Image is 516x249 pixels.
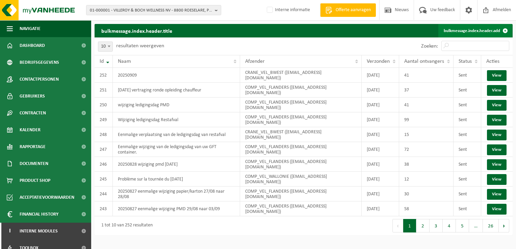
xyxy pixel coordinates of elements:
[399,83,454,98] td: 37
[362,83,399,98] td: [DATE]
[362,142,399,157] td: [DATE]
[95,98,113,112] td: 250
[362,112,399,127] td: [DATE]
[392,219,403,232] button: Previous
[421,44,438,49] label: Zoeken:
[487,174,507,185] a: View
[95,187,113,201] td: 244
[113,201,240,216] td: 20250827 eenmalige wijziging PMD 29/08 naar 03/09
[399,157,454,172] td: 38
[454,187,481,201] td: Sent
[113,127,240,142] td: Eenmalige verplaatsing van de ledigingsdag van restafval
[456,219,469,232] button: 5
[367,59,390,64] span: Verzonden
[454,172,481,187] td: Sent
[362,172,399,187] td: [DATE]
[487,159,507,170] a: View
[98,220,153,232] div: 1 tot 10 van 252 resultaten
[20,37,45,54] span: Dashboard
[399,142,454,157] td: 72
[113,172,240,187] td: Problème sur la tournée du [DATE]
[362,187,399,201] td: [DATE]
[20,155,48,172] span: Documenten
[20,223,58,240] span: Interne modules
[487,144,507,155] a: View
[399,172,454,187] td: 12
[113,157,240,172] td: 20250828 wijziging pmd [DATE]
[483,219,499,232] button: 26
[487,100,507,111] a: View
[487,85,507,96] a: View
[90,5,212,16] span: 01-000001 - VILLEROY & BOCH WELLNESS NV - 8800 ROESELARE, POPULIERSTRAAT 1
[454,68,481,83] td: Sent
[95,172,113,187] td: 245
[454,98,481,112] td: Sent
[113,142,240,157] td: Eenmalige wijziging van de ledigingsdag van uw GFT container.
[486,59,499,64] span: Acties
[416,219,430,232] button: 2
[240,68,362,83] td: CRANE_VEL_BWEST ([EMAIL_ADDRESS][DOMAIN_NAME])
[320,3,376,17] a: Offerte aanvragen
[362,98,399,112] td: [DATE]
[487,189,507,200] a: View
[469,219,483,232] span: …
[118,59,131,64] span: Naam
[245,59,265,64] span: Afzender
[487,130,507,140] a: View
[454,201,481,216] td: Sent
[240,83,362,98] td: COMP_VEL_FLANDERS ([EMAIL_ADDRESS][DOMAIN_NAME])
[95,201,113,216] td: 243
[240,172,362,187] td: COMP_VEL_WALLONIE ([EMAIL_ADDRESS][DOMAIN_NAME])
[399,201,454,216] td: 58
[20,54,59,71] span: Bedrijfsgegevens
[499,219,509,232] button: Next
[399,98,454,112] td: 41
[403,219,416,232] button: 1
[86,5,221,15] button: 01-000001 - VILLEROY & BOCH WELLNESS NV - 8800 ROESELARE, POPULIERSTRAAT 1
[113,98,240,112] td: wijziging ledigingsdag PMD
[20,20,41,37] span: Navigatie
[454,157,481,172] td: Sent
[240,157,362,172] td: COMP_VEL_FLANDERS ([EMAIL_ADDRESS][DOMAIN_NAME])
[98,41,113,52] span: 10
[113,83,240,98] td: [DATE] vertraging ronde opleiding chauffeur
[430,219,443,232] button: 3
[334,7,372,13] span: Offerte aanvragen
[95,68,113,83] td: 252
[100,59,104,64] span: Id
[454,83,481,98] td: Sent
[20,71,59,88] span: Contactpersonen
[399,112,454,127] td: 99
[20,189,74,206] span: Acceptatievoorwaarden
[399,127,454,142] td: 15
[113,187,240,201] td: 20250827 eenmalige wijziging papier/karton 27/08 naar 28/08
[116,43,164,49] label: resultaten weergeven
[399,68,454,83] td: 41
[487,115,507,126] a: View
[95,112,113,127] td: 249
[240,201,362,216] td: COMP_VEL_FLANDERS ([EMAIL_ADDRESS][DOMAIN_NAME])
[362,201,399,216] td: [DATE]
[113,68,240,83] td: 20250909
[240,98,362,112] td: COMP_VEL_FLANDERS ([EMAIL_ADDRESS][DOMAIN_NAME])
[95,24,179,37] h2: bulkmessage.index.header.title
[438,24,512,37] a: bulkmessage.index.header.add
[454,127,481,142] td: Sent
[20,121,41,138] span: Kalender
[459,59,472,64] span: Status
[20,105,46,121] span: Contracten
[95,83,113,98] td: 251
[240,142,362,157] td: COMP_VEL_FLANDERS ([EMAIL_ADDRESS][DOMAIN_NAME])
[362,127,399,142] td: [DATE]
[454,112,481,127] td: Sent
[98,42,112,51] span: 10
[487,70,507,81] a: View
[20,172,50,189] span: Product Shop
[240,187,362,201] td: COMP_VEL_FLANDERS ([EMAIL_ADDRESS][DOMAIN_NAME])
[95,127,113,142] td: 248
[7,223,13,240] span: I
[95,142,113,157] td: 247
[487,204,507,215] a: View
[265,5,310,15] label: Interne informatie
[362,68,399,83] td: [DATE]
